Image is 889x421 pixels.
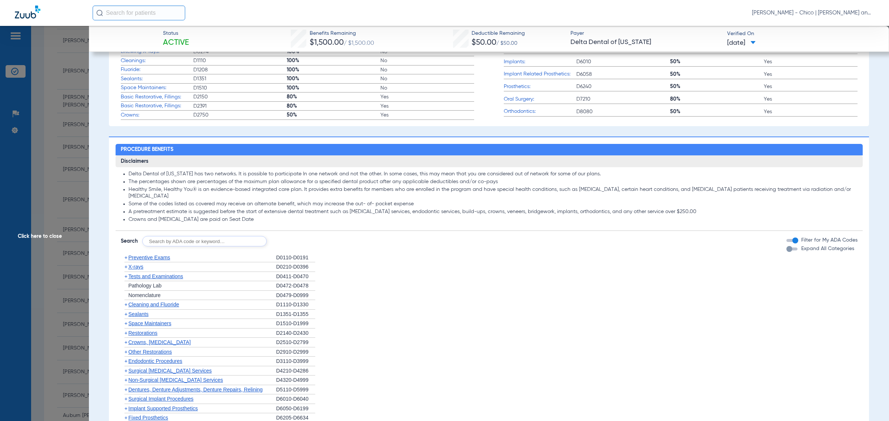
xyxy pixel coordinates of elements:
span: / $1,500.00 [344,40,374,46]
span: Yes [380,93,474,101]
span: Basic Restorative, Fillings: [121,93,193,101]
span: + [124,264,127,270]
span: No [380,84,474,92]
span: No [380,57,474,64]
span: Prosthetics: [504,83,576,91]
span: Yes [380,102,474,110]
li: Delta Dental of [US_STATE] has two networks. lt is possible to participate In one network and not... [129,171,858,178]
span: Yes [764,108,858,115]
li: A pretreatment estimate is suggested before the start of extensive dental treatment such as [MEDI... [129,209,858,215]
span: Yes [764,83,858,90]
span: Non-Surgical [MEDICAL_DATA] Services [129,377,223,383]
iframe: Chat Widget [852,385,889,421]
div: D4210-D4286 [276,366,315,376]
span: Benefits Remaining [310,30,374,37]
div: D0210-D0396 [276,262,315,272]
div: D3110-D3999 [276,357,315,366]
span: Space Maintainers: [121,84,193,92]
span: X-rays [129,264,143,270]
span: D7210 [576,95,670,103]
span: Pathology Lab [129,283,162,289]
span: Surgical Implant Procedures [129,396,194,402]
li: The percentages shown are percentages of the maximum plan allowance for a specified dental produc... [129,179,858,185]
span: + [124,396,127,402]
span: + [124,368,127,374]
span: Nomenclature [129,292,161,298]
div: D6050-D6199 [276,404,315,414]
span: + [124,273,127,279]
div: D4320-D4999 [276,375,315,385]
span: 80% [287,102,380,110]
span: Space Maintainers [129,320,172,326]
span: [PERSON_NAME] - Chico | [PERSON_NAME] and [PERSON_NAME] Dental Group [752,9,874,17]
img: Search Icon [96,10,103,16]
span: No [380,75,474,82]
span: Cleaning and Fluoride [129,302,179,307]
span: Implant Supported Prosthetics [129,405,198,411]
span: Orthodontics: [504,108,576,115]
div: D1351-D1355 [276,310,315,319]
img: Zuub Logo [15,6,40,18]
h3: Disclaimers [116,155,863,167]
div: D1510-D1999 [276,319,315,329]
span: D1351 [193,75,287,82]
span: Oral Surgery: [504,95,576,103]
div: D5110-D5999 [276,385,315,395]
span: D2750 [193,111,287,119]
span: Yes [380,111,474,119]
span: D1510 [193,84,287,92]
span: + [124,377,127,383]
span: Preventive Exams [129,255,170,260]
div: D6010-D6040 [276,394,315,404]
span: / $50.00 [496,41,517,46]
input: Search by ADA code or keyword… [142,236,267,246]
li: Healthy Smile, Healthy You® is an evidence-based integrated care plan. It provides extra benefits... [129,186,858,199]
span: D6240 [576,83,670,90]
div: D1110-D1330 [276,300,315,310]
label: Filter for My ADA Codes [800,236,858,244]
span: Dentures, Denture Adjustments, Denture Repairs, Relining [129,387,263,393]
span: 50% [670,83,764,90]
div: D2510-D2799 [276,338,315,347]
span: D8080 [576,108,670,115]
span: Surgical [MEDICAL_DATA] Services [129,368,212,374]
input: Search for patients [93,6,185,20]
span: 50% [287,111,380,119]
span: 100% [287,84,380,92]
span: D6010 [576,58,670,65]
span: D2391 [193,102,287,110]
div: D2910-D2999 [276,347,315,357]
span: + [124,339,127,345]
span: $50.00 [472,39,496,47]
div: D2140-D2430 [276,329,315,338]
li: Crowns and [MEDICAL_DATA] are paid on Seat Date [129,216,858,223]
span: D1208 [193,66,287,74]
span: 50% [670,58,764,65]
span: Implant Related Prosthetics: [504,70,576,78]
span: 100% [287,57,380,64]
span: $1,500.00 [310,39,344,47]
span: [DATE] [727,38,756,48]
span: + [124,405,127,411]
span: 50% [670,108,764,115]
h2: Procedure Benefits [116,144,863,156]
span: 50% [670,71,764,78]
span: Fixed Prosthetics [129,415,168,421]
div: D0411-D0470 [276,272,315,282]
span: Payer [570,30,720,37]
span: + [124,349,127,355]
div: D0479-D0999 [276,291,315,300]
div: D0472-D0478 [276,281,315,291]
span: + [124,330,127,336]
span: Delta Dental of [US_STATE] [570,38,720,47]
span: Crowns, [MEDICAL_DATA] [129,339,191,345]
span: Cleanings: [121,57,193,65]
span: Expand All Categories [801,246,854,251]
span: No [380,66,474,74]
span: 80% [287,93,380,101]
span: D2150 [193,93,287,101]
span: Yes [764,95,858,103]
span: Yes [764,58,858,65]
li: Some of the codes listed as covered may receive an alternate benefit, which may increase the out-... [129,201,858,208]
